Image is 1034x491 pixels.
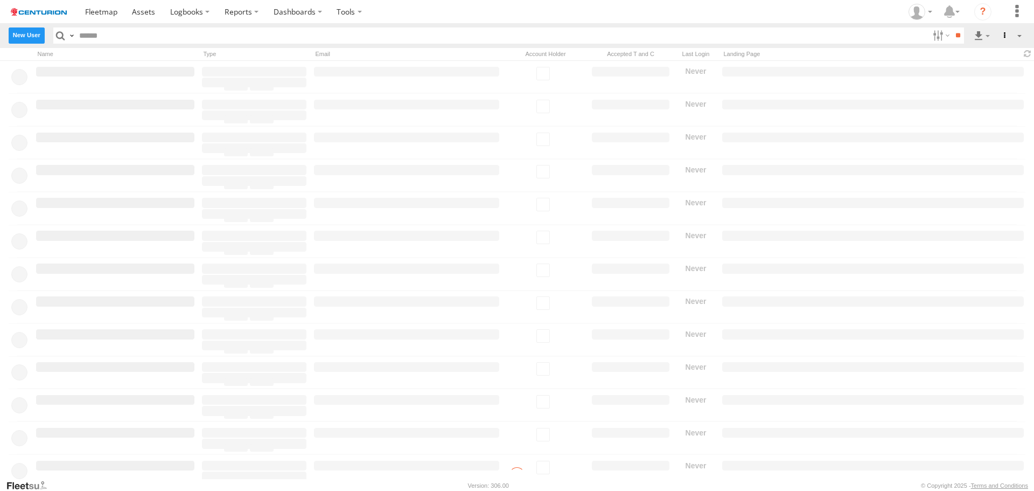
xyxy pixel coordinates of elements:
[468,482,509,489] div: Version: 306.00
[974,3,991,20] i: ?
[675,49,716,59] div: Last Login
[11,8,67,16] img: logo.svg
[921,482,1028,489] div: © Copyright 2025 -
[721,49,1017,59] div: Landing Page
[505,49,586,59] div: Account Holder
[312,49,501,59] div: Email
[9,27,45,43] label: Create New User
[34,49,196,59] div: Name
[905,4,936,20] div: Aaron Langdon
[67,27,76,43] label: Search Query
[1021,49,1034,59] span: Refresh
[928,27,952,43] label: Search Filter Options
[971,482,1028,489] a: Terms and Conditions
[590,49,671,59] div: Has user accepted Terms and Conditions
[200,49,308,59] div: Type
[6,480,55,491] a: Visit our Website
[973,27,991,43] label: Export results as...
